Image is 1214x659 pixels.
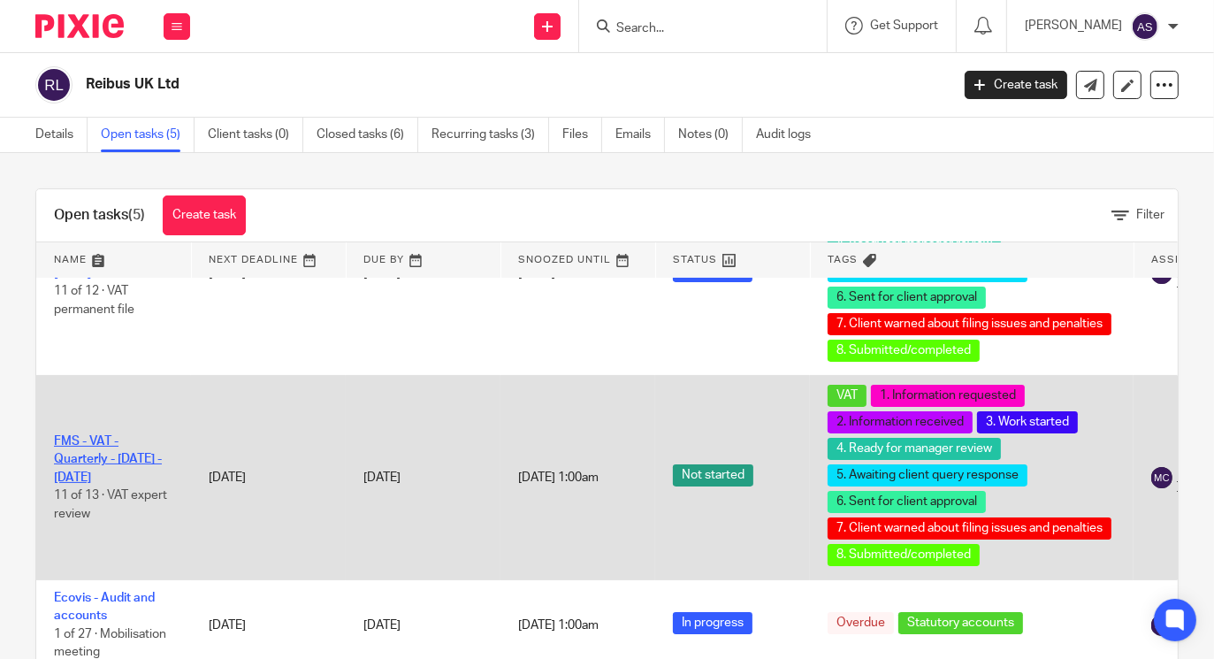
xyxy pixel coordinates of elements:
[828,313,1111,335] span: 7. Client warned about filing issues and penalties
[1025,17,1122,34] p: [PERSON_NAME]
[431,118,549,152] a: Recurring tasks (3)
[54,206,145,225] h1: Open tasks
[828,438,1001,460] span: 4. Ready for manager review
[518,619,599,632] span: [DATE] 1:00am
[317,118,418,152] a: Closed tasks (6)
[678,118,743,152] a: Notes (0)
[870,19,938,32] span: Get Support
[128,208,145,222] span: (5)
[518,471,599,484] span: [DATE] 1:00am
[35,14,124,38] img: Pixie
[54,435,162,484] a: FMS - VAT - Quarterly - [DATE] - [DATE]
[828,255,859,264] span: Tags
[871,385,1025,407] span: 1. Information requested
[35,118,88,152] a: Details
[54,285,134,316] span: 11 of 12 · VAT permanent file
[828,340,980,362] span: 8. Submitted/completed
[54,231,162,280] a: FMS - VAT - Quarterly - [DATE] - [DATE]
[54,628,166,659] span: 1 of 27 · Mobilisation meeting
[562,118,602,152] a: Files
[828,612,894,634] span: Overdue
[673,464,753,487] span: Not started
[977,411,1078,433] span: 3. Work started
[191,376,346,580] td: [DATE]
[828,385,867,407] span: VAT
[35,66,73,103] img: svg%3E
[828,491,986,513] span: 6. Sent for client approval
[1151,615,1172,636] img: svg%3E
[965,71,1067,99] a: Create task
[615,118,665,152] a: Emails
[519,255,612,264] span: Snoozed Until
[674,255,718,264] span: Status
[828,287,986,309] span: 6. Sent for client approval
[828,544,980,566] span: 8. Submitted/completed
[615,21,774,37] input: Search
[1151,467,1172,488] img: svg%3E
[1131,12,1159,41] img: svg%3E
[363,471,401,484] span: [DATE]
[828,464,1027,487] span: 5. Awaiting client query response
[54,489,167,520] span: 11 of 13 · VAT expert review
[363,619,401,632] span: [DATE]
[1136,209,1164,221] span: Filter
[54,592,155,622] a: Ecovis - Audit and accounts
[86,75,767,94] h2: Reibus UK Ltd
[756,118,824,152] a: Audit logs
[898,612,1023,634] span: Statutory accounts
[101,118,195,152] a: Open tasks (5)
[163,195,246,235] a: Create task
[673,612,752,634] span: In progress
[208,118,303,152] a: Client tasks (0)
[828,411,973,433] span: 2. Information received
[828,517,1111,540] span: 7. Client warned about filing issues and penalties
